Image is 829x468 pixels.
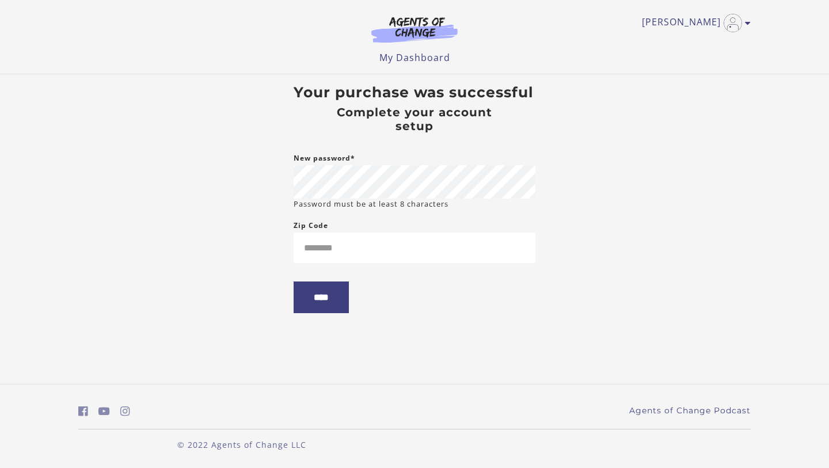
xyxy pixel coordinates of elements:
[120,403,130,420] a: https://www.instagram.com/agentsofchangeprep/ (Open in a new window)
[359,16,470,43] img: Agents of Change Logo
[642,14,745,32] a: Toggle menu
[294,219,328,233] label: Zip Code
[294,83,535,101] h3: Your purchase was successful
[294,199,448,210] small: Password must be at least 8 characters
[98,406,110,417] i: https://www.youtube.com/c/AgentsofChangeTestPrepbyMeaganMitchell (Open in a new window)
[78,406,88,417] i: https://www.facebook.com/groups/aswbtestprep (Open in a new window)
[629,405,751,417] a: Agents of Change Podcast
[78,403,88,420] a: https://www.facebook.com/groups/aswbtestprep (Open in a new window)
[78,439,405,451] p: © 2022 Agents of Change LLC
[120,406,130,417] i: https://www.instagram.com/agentsofchangeprep/ (Open in a new window)
[318,105,511,133] h4: Complete your account setup
[294,151,355,165] label: New password*
[379,51,450,64] a: My Dashboard
[98,403,110,420] a: https://www.youtube.com/c/AgentsofChangeTestPrepbyMeaganMitchell (Open in a new window)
